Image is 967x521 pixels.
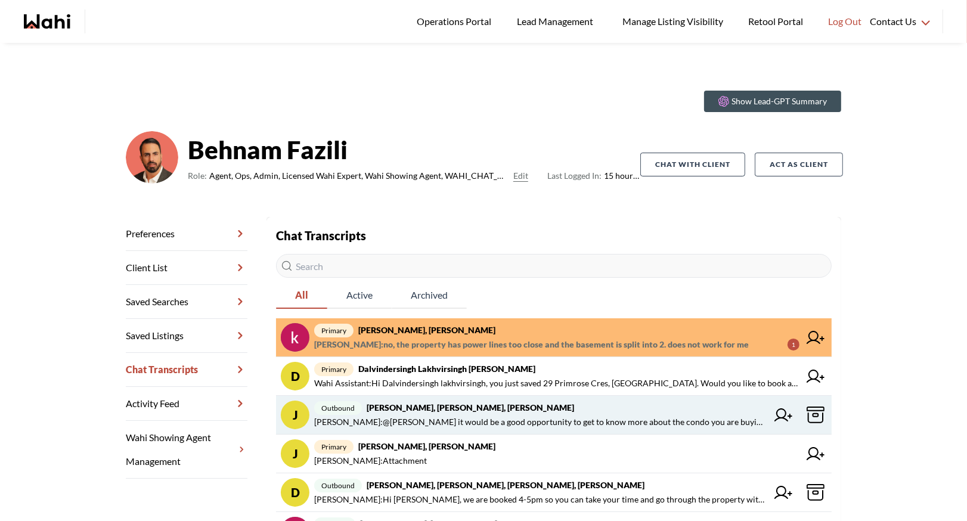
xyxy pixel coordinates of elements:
[513,169,528,183] button: Edit
[517,14,597,29] span: Lead Management
[126,217,247,251] a: Preferences
[126,251,247,285] a: Client List
[327,283,392,309] button: Active
[314,401,362,415] span: outbound
[281,362,309,390] div: D
[619,14,727,29] span: Manage Listing Visibility
[276,435,832,473] a: Jprimary[PERSON_NAME], [PERSON_NAME][PERSON_NAME]:Attachment
[126,131,178,184] img: cf9ae410c976398e.png
[367,402,574,413] strong: [PERSON_NAME], [PERSON_NAME], [PERSON_NAME]
[314,479,362,492] span: outbound
[276,254,832,278] input: Search
[547,170,602,181] span: Last Logged In:
[126,353,247,387] a: Chat Transcripts
[314,454,427,468] span: [PERSON_NAME] : Attachment
[188,169,207,183] span: Role:
[392,283,467,309] button: Archived
[367,480,644,490] strong: [PERSON_NAME], [PERSON_NAME], [PERSON_NAME], [PERSON_NAME]
[547,169,640,183] span: 15 hours ago
[276,228,366,243] strong: Chat Transcripts
[314,337,749,352] span: [PERSON_NAME] : no, the property has power lines too close and the basement is split into 2. does...
[732,95,827,107] p: Show Lead-GPT Summary
[276,283,327,308] span: All
[276,357,832,396] a: DprimaryDalvindersingh Lakhvirsingh [PERSON_NAME]Wahi Assistant:Hi Dalvindersingh lakhvirsingh, y...
[126,421,247,479] a: Wahi Showing Agent Management
[276,396,832,435] a: Joutbound[PERSON_NAME], [PERSON_NAME], [PERSON_NAME][PERSON_NAME]:@[PERSON_NAME] it would be a go...
[126,285,247,319] a: Saved Searches
[314,376,799,390] span: Wahi Assistant : Hi Dalvindersingh lakhvirsingh, you just saved 29 Primrose Cres, [GEOGRAPHIC_DAT...
[748,14,807,29] span: Retool Portal
[314,415,767,429] span: [PERSON_NAME] : @[PERSON_NAME] it would be a good opportunity to get to know more about the condo...
[327,283,392,308] span: Active
[281,478,309,507] div: D
[276,473,832,512] a: Doutbound[PERSON_NAME], [PERSON_NAME], [PERSON_NAME], [PERSON_NAME][PERSON_NAME]:Hi [PERSON_NAME]...
[640,153,745,176] button: Chat with client
[704,91,841,112] button: Show Lead-GPT Summary
[358,441,495,451] strong: [PERSON_NAME], [PERSON_NAME]
[358,325,495,335] strong: [PERSON_NAME], [PERSON_NAME]
[126,387,247,421] a: Activity Feed
[755,153,843,176] button: Act as Client
[314,492,767,507] span: [PERSON_NAME] : Hi [PERSON_NAME], we are booked 4-5pm so you can take your time and go through th...
[281,439,309,468] div: J
[281,401,309,429] div: J
[188,132,640,168] strong: Behnam Fazili
[24,14,70,29] a: Wahi homepage
[281,323,309,352] img: chat avatar
[314,440,354,454] span: primary
[417,14,495,29] span: Operations Portal
[276,318,832,357] a: primary[PERSON_NAME], [PERSON_NAME][PERSON_NAME]:no, the property has power lines too close and t...
[828,14,861,29] span: Log Out
[314,324,354,337] span: primary
[358,364,535,374] strong: Dalvindersingh Lakhvirsingh [PERSON_NAME]
[314,362,354,376] span: primary
[276,283,327,309] button: All
[392,283,467,308] span: Archived
[209,169,509,183] span: Agent, Ops, Admin, Licensed Wahi Expert, Wahi Showing Agent, WAHI_CHAT_MODERATOR
[126,319,247,353] a: Saved Listings
[788,339,799,351] div: 1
